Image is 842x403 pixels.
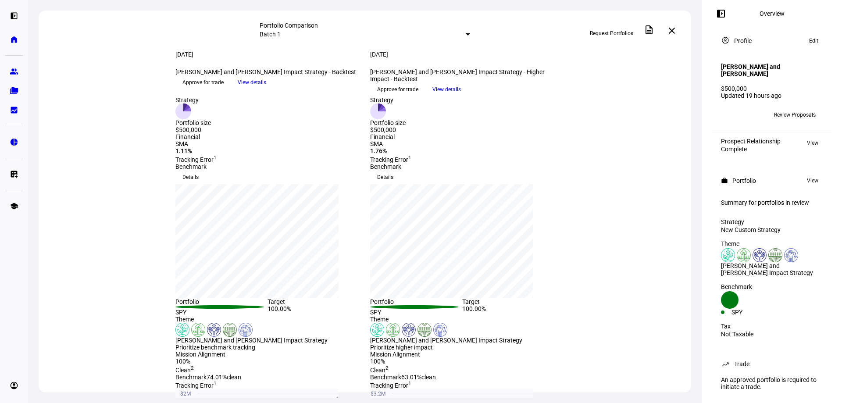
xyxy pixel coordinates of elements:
[175,382,217,389] span: Tracking Error
[721,262,823,276] div: [PERSON_NAME] and [PERSON_NAME] Impact Strategy
[214,154,217,160] sup: 1
[175,156,217,163] span: Tracking Error
[721,92,823,99] div: Updated 19 hours ago
[10,67,18,76] eth-mat-symbol: group
[803,175,823,186] button: View
[268,305,360,316] div: 100.00%
[370,358,554,365] div: 100%
[175,147,360,154] div: 1.11%
[175,351,360,358] div: Mission Alignment
[370,323,384,337] img: climateChange.colored.svg
[370,133,554,140] div: Financial
[462,305,554,316] div: 100.00%
[731,309,772,316] div: SPY
[721,240,823,247] div: Theme
[721,175,823,186] eth-panel-overview-card-header: Portfolio
[721,248,735,262] img: climateChange.colored.svg
[590,26,633,40] span: Request Portfolios
[175,323,189,337] img: climateChange.colored.svg
[644,25,654,35] mat-icon: description
[432,83,461,96] span: View details
[370,51,554,58] div: [DATE]
[5,82,23,100] a: folder_copy
[191,323,205,337] img: deforestation.colored.svg
[716,373,828,394] div: An approved portfolio is required to initiate a trade.
[10,35,18,44] eth-mat-symbol: home
[370,351,554,358] div: Mission Alignment
[734,37,752,44] div: Profile
[425,86,468,93] a: View details
[370,170,400,184] button: Details
[809,36,818,46] span: Edit
[721,283,823,290] div: Benchmark
[5,101,23,119] a: bid_landscape
[371,391,385,397] text: $3.2M
[386,323,400,337] img: deforestation.colored.svg
[377,82,418,96] span: Approve for trade
[10,138,18,146] eth-mat-symbol: pie_chart
[721,36,730,45] mat-icon: account_circle
[370,96,406,103] div: Strategy
[774,108,816,122] span: Review Proposals
[805,36,823,46] button: Edit
[175,51,360,58] div: [DATE]
[784,248,798,262] img: democracy.colored.svg
[721,360,730,368] mat-icon: trending_up
[721,226,823,233] div: New Custom Strategy
[370,140,554,147] div: SMA
[370,337,554,344] div: [PERSON_NAME] and [PERSON_NAME] Impact Strategy
[370,309,462,316] div: SPY
[721,199,823,206] div: Summary for portfolios in review
[803,138,823,148] button: View
[175,140,360,147] div: SMA
[231,76,273,89] button: View details
[10,86,18,95] eth-mat-symbol: folder_copy
[207,374,241,381] span: 74.01% clean
[175,170,206,184] button: Details
[721,359,823,369] eth-panel-overview-card-header: Trade
[417,323,432,337] img: sustainableAgriculture.colored.svg
[716,8,726,19] mat-icon: left_panel_open
[370,367,389,374] span: Clean
[175,75,231,89] button: Approve for trade
[175,298,268,305] div: Portfolio
[408,154,411,160] sup: 1
[370,344,554,351] div: Prioritize higher impact
[370,298,462,305] div: Portfolio
[807,138,818,148] span: View
[182,170,199,184] span: Details
[721,323,823,330] div: Tax
[370,147,554,154] div: 1.76%
[175,163,360,170] div: Benchmark
[721,138,781,145] div: Prospect Relationship
[175,133,360,140] div: Financial
[767,108,823,122] button: Review Proposals
[175,309,268,316] div: SPY
[370,382,411,389] span: Tracking Error
[260,31,281,38] mat-select-trigger: Batch 1
[370,163,554,170] div: Benchmark
[667,25,677,36] mat-icon: close
[191,365,194,371] sup: 2
[370,184,533,298] div: chart, 1 series
[734,360,749,367] div: Trade
[370,374,401,381] span: Benchmark
[10,202,18,210] eth-mat-symbol: school
[370,82,425,96] button: Approve for trade
[10,11,18,20] eth-mat-symbol: left_panel_open
[238,76,266,89] span: View details
[408,381,411,387] sup: 1
[175,344,360,351] div: Prioritize benchmark tracking
[402,323,416,337] img: humanRights.colored.svg
[433,323,447,337] img: democracy.colored.svg
[377,170,393,184] span: Details
[370,156,411,163] span: Tracking Error
[175,358,360,365] div: 100%
[5,133,23,151] a: pie_chart
[175,126,211,133] div: $500,000
[721,177,728,184] mat-icon: work
[182,75,224,89] span: Approve for trade
[721,63,823,77] h4: [PERSON_NAME] and [PERSON_NAME]
[5,63,23,80] a: group
[268,298,360,305] div: Target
